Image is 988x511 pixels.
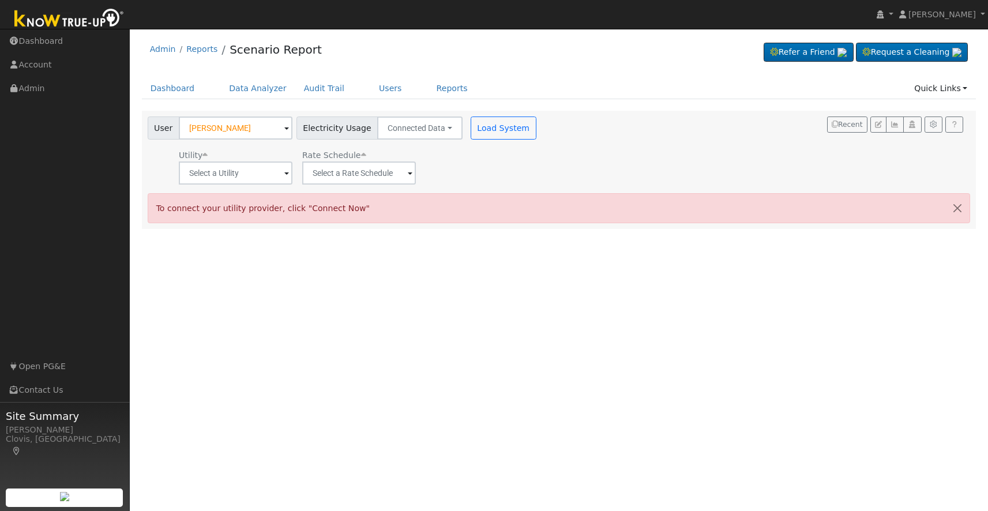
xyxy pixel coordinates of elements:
[471,117,536,140] button: Load System
[837,48,847,57] img: retrieve
[6,424,123,436] div: [PERSON_NAME]
[302,151,366,160] span: Alias: None
[925,117,942,133] button: Settings
[295,78,353,99] a: Audit Trail
[302,161,416,185] input: Select a Rate Schedule
[952,48,961,57] img: retrieve
[9,6,130,32] img: Know True-Up
[428,78,476,99] a: Reports
[6,408,123,424] span: Site Summary
[179,161,292,185] input: Select a Utility
[377,117,463,140] button: Connected Data
[856,43,968,62] a: Request a Cleaning
[945,194,970,222] button: Close
[870,117,886,133] button: Edit User
[179,117,292,140] input: Select a User
[60,492,69,501] img: retrieve
[142,78,204,99] a: Dashboard
[179,149,292,161] div: Utility
[150,44,176,54] a: Admin
[12,446,22,456] a: Map
[186,44,217,54] a: Reports
[370,78,411,99] a: Users
[906,78,976,99] a: Quick Links
[827,117,867,133] button: Recent
[903,117,921,133] button: Login As
[156,204,370,213] span: To connect your utility provider, click "Connect Now"
[296,117,378,140] span: Electricity Usage
[764,43,854,62] a: Refer a Friend
[148,117,179,140] span: User
[908,10,976,19] span: [PERSON_NAME]
[945,117,963,133] a: Help Link
[230,43,322,57] a: Scenario Report
[886,117,904,133] button: Multi-Series Graph
[220,78,295,99] a: Data Analyzer
[6,433,123,457] div: Clovis, [GEOGRAPHIC_DATA]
